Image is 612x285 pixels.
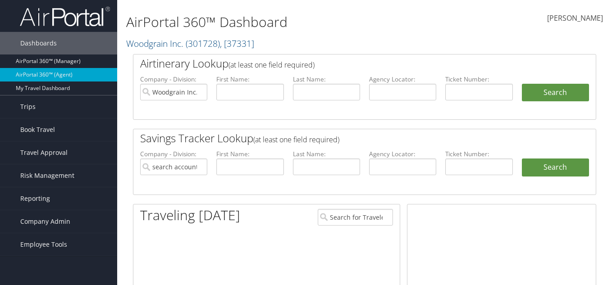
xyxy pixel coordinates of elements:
[547,5,603,32] a: [PERSON_NAME]
[20,6,110,27] img: airportal-logo.png
[20,210,70,233] span: Company Admin
[20,95,36,118] span: Trips
[522,84,589,102] button: Search
[522,158,589,176] a: Search
[369,75,436,84] label: Agency Locator:
[140,149,207,158] label: Company - Division:
[216,75,283,84] label: First Name:
[445,75,512,84] label: Ticket Number:
[126,37,254,50] a: Woodgrain Inc.
[20,164,74,187] span: Risk Management
[20,187,50,210] span: Reporting
[547,13,603,23] span: [PERSON_NAME]
[140,56,551,71] h2: Airtinerary Lookup
[140,158,207,175] input: search accounts
[293,149,360,158] label: Last Name:
[253,135,339,145] span: (at least one field required)
[369,149,436,158] label: Agency Locator:
[20,233,67,256] span: Employee Tools
[20,32,57,54] span: Dashboards
[126,13,444,32] h1: AirPortal 360™ Dashboard
[20,141,68,164] span: Travel Approval
[140,75,207,84] label: Company - Division:
[186,37,220,50] span: ( 301728 )
[228,60,315,70] span: (at least one field required)
[140,131,551,146] h2: Savings Tracker Lookup
[293,75,360,84] label: Last Name:
[20,118,55,141] span: Book Travel
[318,209,393,226] input: Search for Traveler
[140,206,240,225] h1: Traveling [DATE]
[220,37,254,50] span: , [ 37331 ]
[445,149,512,158] label: Ticket Number:
[216,149,283,158] label: First Name:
